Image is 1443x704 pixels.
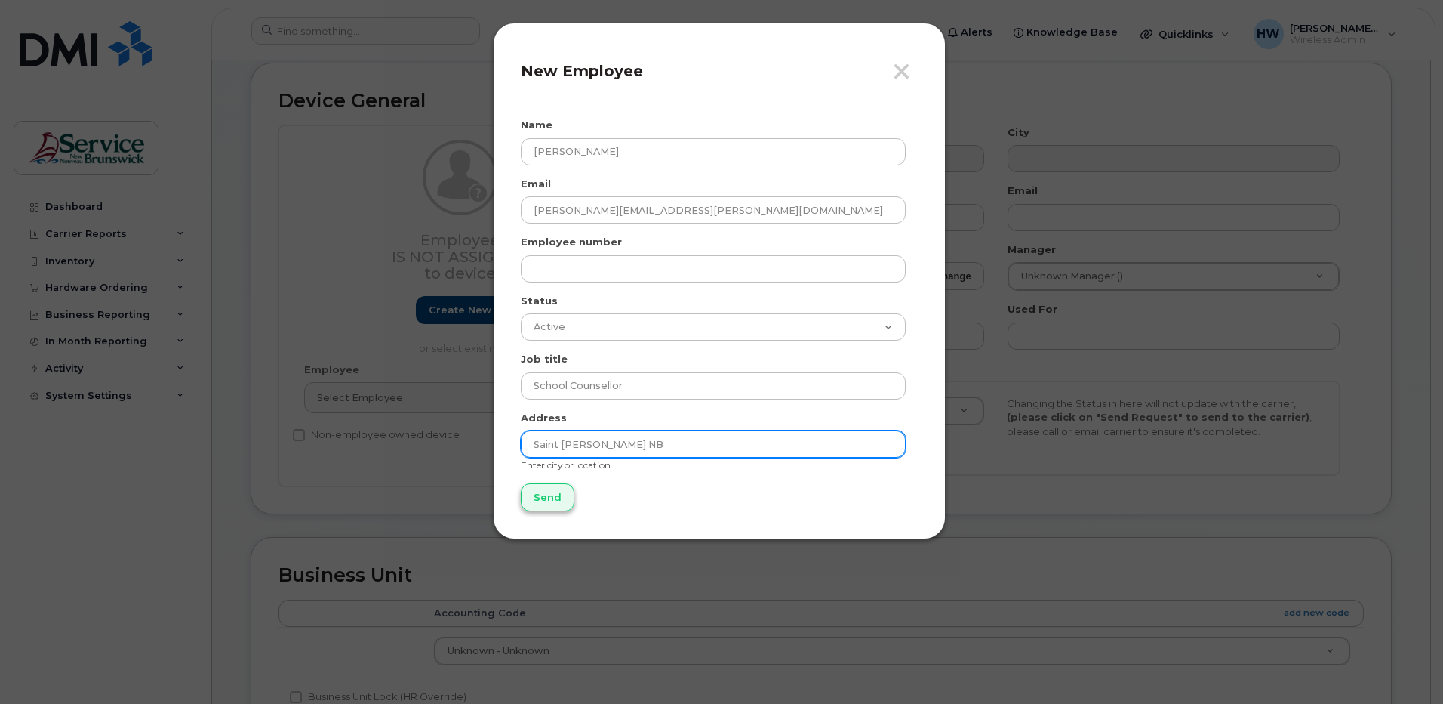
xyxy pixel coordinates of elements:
label: Email [521,177,551,191]
input: Send [521,483,574,511]
h4: New Employee [521,62,918,80]
label: Employee number [521,235,622,249]
label: Address [521,411,567,425]
small: Enter city or location [521,459,611,471]
label: Name [521,118,552,132]
label: Job title [521,352,568,366]
label: Status [521,294,558,308]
